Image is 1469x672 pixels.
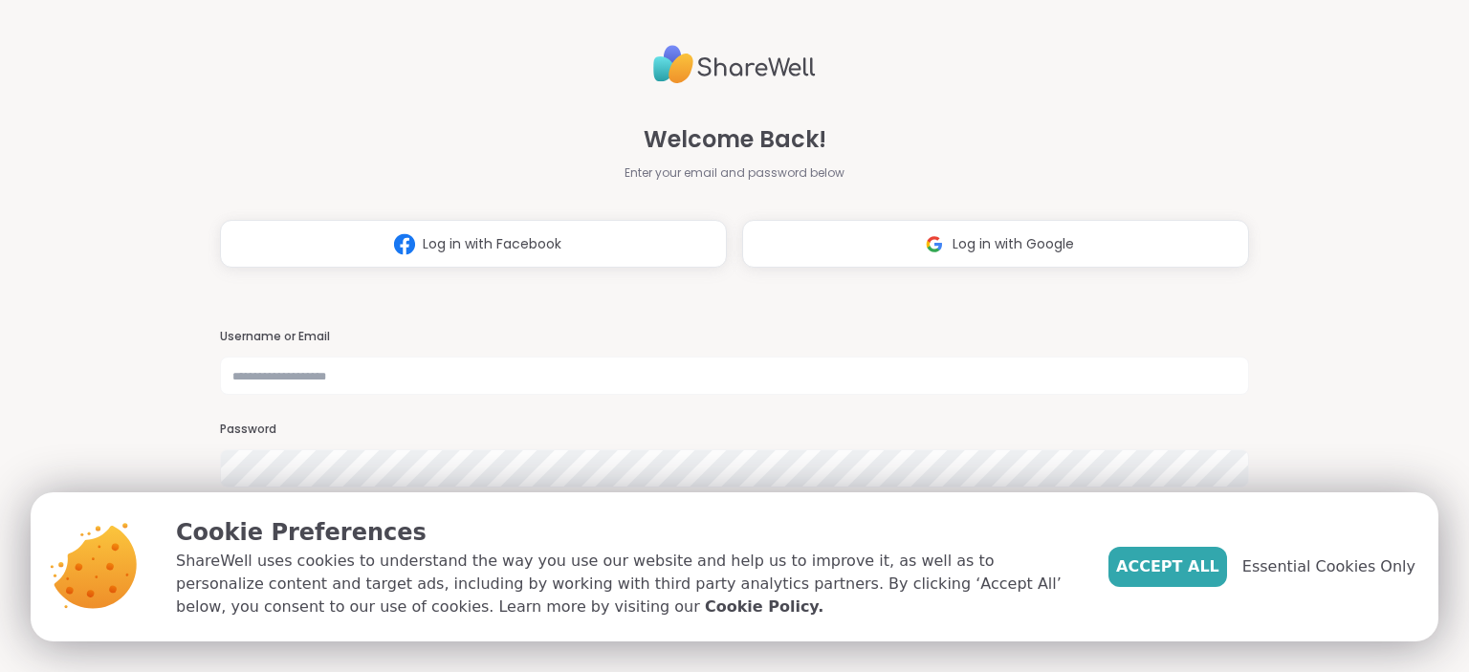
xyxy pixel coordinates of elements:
[220,422,1248,438] h3: Password
[1108,547,1227,587] button: Accept All
[625,164,844,182] span: Enter your email and password below
[644,122,826,157] span: Welcome Back!
[220,491,1248,509] a: Forgot Password?
[1242,555,1415,578] span: Essential Cookies Only
[916,227,953,262] img: ShareWell Logomark
[653,37,816,92] img: ShareWell Logo
[386,227,423,262] img: ShareWell Logomark
[1116,555,1219,578] span: Accept All
[953,234,1074,254] span: Log in with Google
[220,329,1248,345] h3: Username or Email
[423,234,561,254] span: Log in with Facebook
[742,220,1249,268] button: Log in with Google
[176,550,1078,618] p: ShareWell uses cookies to understand the way you use our website and help us to improve it, as we...
[176,515,1078,550] p: Cookie Preferences
[705,596,823,618] a: Cookie Policy.
[220,220,727,268] button: Log in with Facebook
